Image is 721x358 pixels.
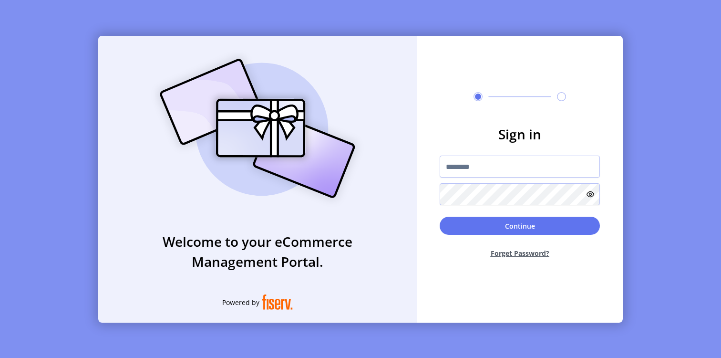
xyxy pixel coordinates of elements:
[440,217,600,235] button: Continue
[222,297,259,307] span: Powered by
[145,48,370,209] img: card_Illustration.svg
[98,232,417,272] h3: Welcome to your eCommerce Management Portal.
[440,124,600,144] h3: Sign in
[440,241,600,266] button: Forget Password?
